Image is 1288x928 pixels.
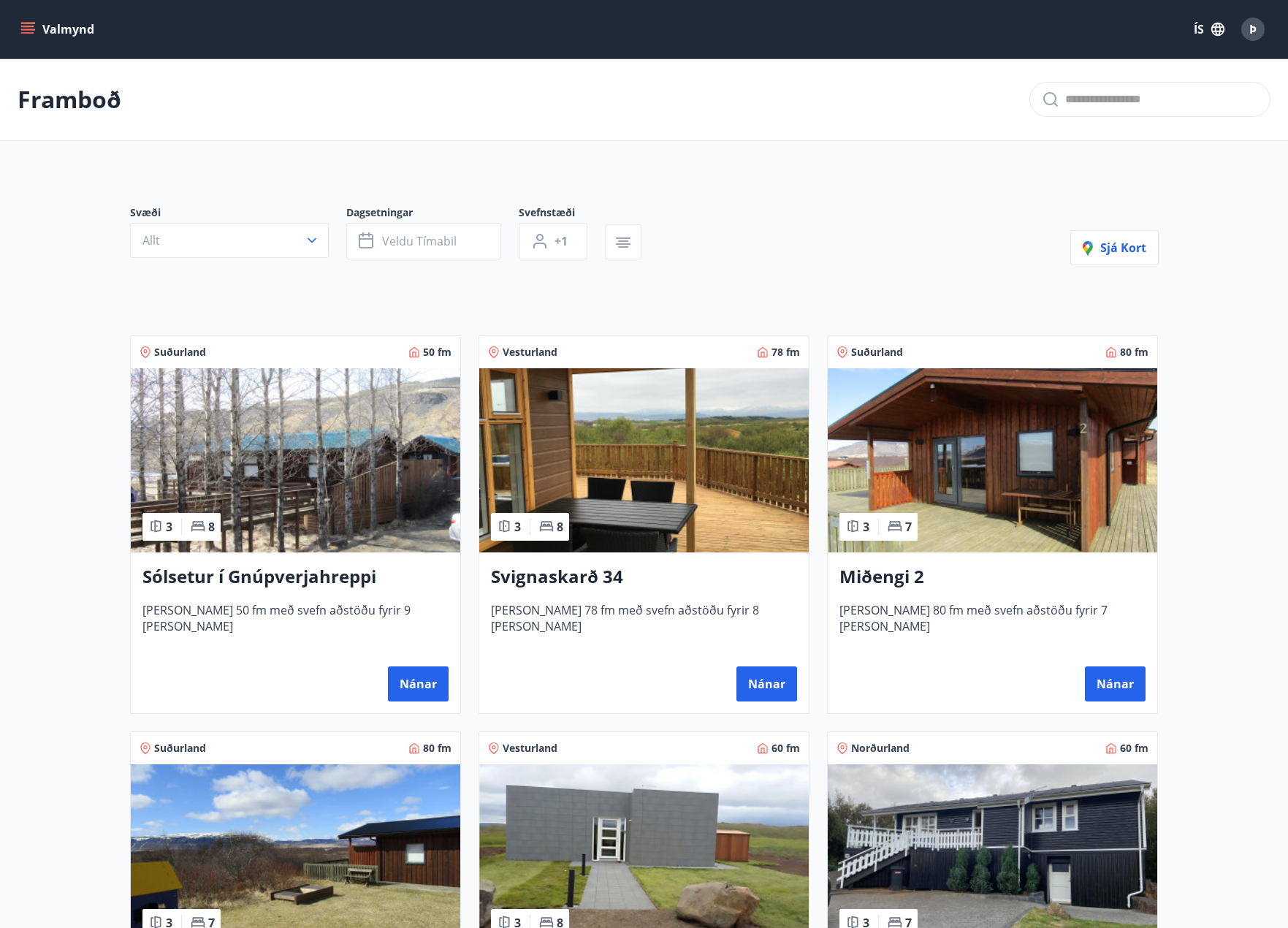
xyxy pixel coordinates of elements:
[346,205,519,223] span: Dagsetningar
[18,83,121,115] p: Framboð
[491,602,797,650] span: [PERSON_NAME] 78 fm með svefn aðstöðu fyrir 8 [PERSON_NAME]
[1085,666,1146,701] button: Nánar
[131,368,460,552] img: Paella dish
[1186,16,1232,42] button: ÍS
[346,223,501,259] button: Veldu tímabil
[423,741,451,756] span: 80 fm
[18,16,100,42] button: menu
[388,666,449,701] button: Nánar
[1070,230,1159,265] button: Sjá kort
[1235,12,1270,47] button: Þ
[491,564,797,590] h3: Svignaskarð 34
[557,519,563,535] span: 8
[828,368,1157,552] img: Paella dish
[863,519,869,535] span: 3
[479,368,809,552] img: Paella dish
[154,741,206,756] span: Suðurland
[166,519,172,535] span: 3
[839,564,1146,590] h3: Miðengi 2
[851,345,903,360] span: Suðurland
[771,741,800,756] span: 60 fm
[555,233,568,249] span: +1
[1120,345,1148,360] span: 80 fm
[905,519,912,535] span: 7
[771,345,800,360] span: 78 fm
[503,741,557,756] span: Vesturland
[142,564,449,590] h3: Sólsetur í Gnúpverjahreppi
[851,741,910,756] span: Norðurland
[382,233,457,249] span: Veldu tímabil
[130,205,346,223] span: Svæði
[519,223,587,259] button: +1
[142,602,449,650] span: [PERSON_NAME] 50 fm með svefn aðstöðu fyrir 9 [PERSON_NAME]
[130,223,329,258] button: Allt
[1083,240,1146,256] span: Sjá kort
[142,232,160,248] span: Allt
[1120,741,1148,756] span: 60 fm
[519,205,605,223] span: Svefnstæði
[514,519,521,535] span: 3
[736,666,797,701] button: Nánar
[154,345,206,360] span: Suðurland
[1249,21,1257,37] span: Þ
[503,345,557,360] span: Vesturland
[208,519,215,535] span: 8
[423,345,451,360] span: 50 fm
[839,602,1146,650] span: [PERSON_NAME] 80 fm með svefn aðstöðu fyrir 7 [PERSON_NAME]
